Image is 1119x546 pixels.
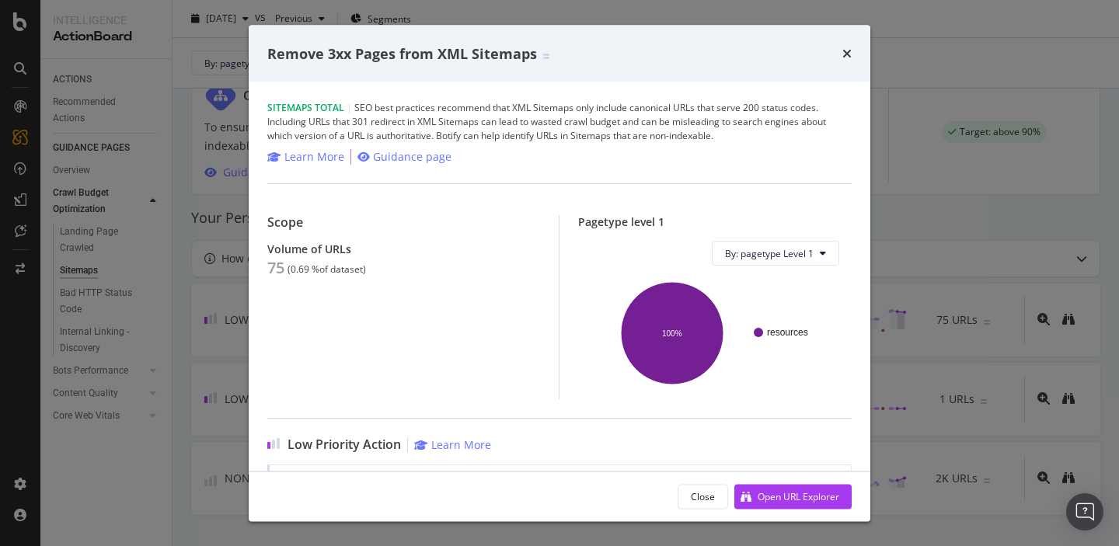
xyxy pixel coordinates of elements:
[267,149,344,165] a: Learn More
[662,329,682,337] text: 100%
[414,437,491,452] a: Learn More
[842,43,852,64] div: times
[543,54,549,58] img: Equal
[578,215,852,228] div: Pagetype level 1
[725,246,814,259] span: By: pagetype Level 1
[431,437,491,452] div: Learn More
[267,43,537,62] span: Remove 3xx Pages from XML Sitemaps
[712,241,839,266] button: By: pagetype Level 1
[373,149,451,165] div: Guidance page
[267,215,540,230] div: Scope
[758,489,839,503] div: Open URL Explorer
[691,489,715,503] div: Close
[678,484,728,509] button: Close
[284,149,344,165] div: Learn More
[267,101,852,143] div: SEO best practices recommend that XML Sitemaps only include canonical URLs that serve 200 status ...
[288,264,366,275] div: ( 0.69 % of dataset )
[267,242,540,256] div: Volume of URLs
[288,437,401,452] span: Low Priority Action
[267,259,284,277] div: 75
[249,25,870,521] div: modal
[1066,493,1103,530] div: Open Intercom Messenger
[591,278,839,387] svg: A chart.
[734,484,852,509] button: Open URL Explorer
[357,149,451,165] a: Guidance page
[767,327,808,338] text: resources
[267,101,344,114] span: Sitemaps Total
[347,101,352,114] span: |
